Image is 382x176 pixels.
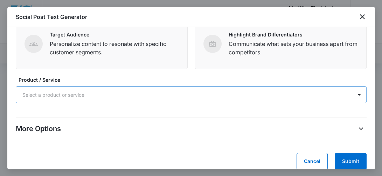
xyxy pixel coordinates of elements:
p: Personalize content to resonate with specific customer segments. [50,40,179,56]
p: Highlight Brand Differentiators [229,31,358,38]
p: Communicate what sets your business apart from competitors. [229,40,358,56]
button: Cancel [297,153,328,170]
button: Submit [335,153,367,170]
p: Target Audience [50,31,179,38]
label: Product / Service [19,76,369,83]
h1: Social Post Text Generator [16,13,87,21]
button: close [358,13,367,21]
button: More Options [355,123,367,134]
p: More Options [16,123,61,134]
